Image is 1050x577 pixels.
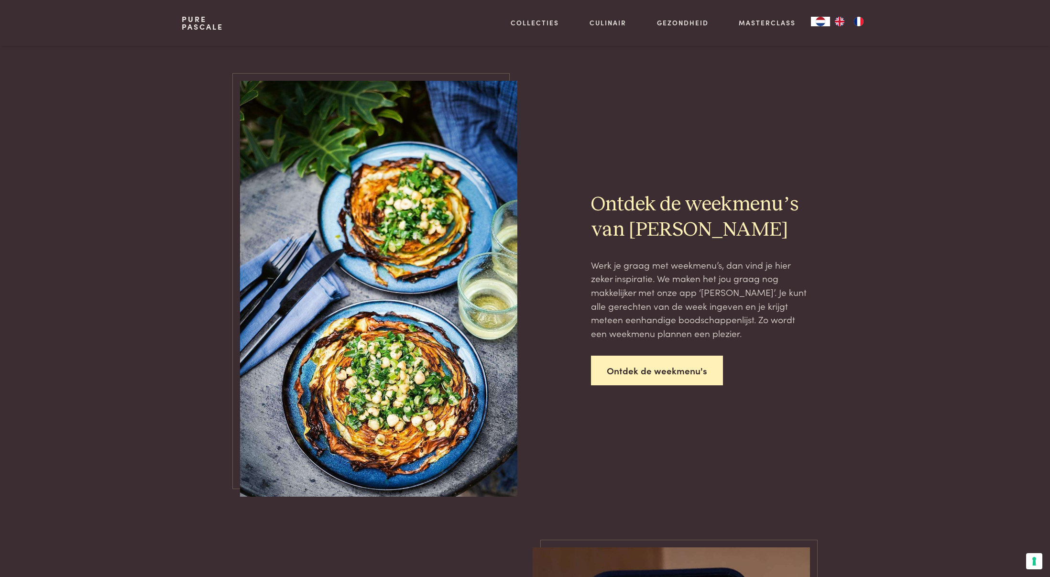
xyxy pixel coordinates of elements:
[590,18,626,28] a: Culinair
[811,17,868,26] aside: Language selected: Nederlands
[511,18,559,28] a: Collecties
[811,17,830,26] div: Language
[739,18,796,28] a: Masterclass
[240,81,517,497] img: DSC08593
[811,17,830,26] a: NL
[591,192,810,243] h2: Ontdek de weekmenu’s van [PERSON_NAME]
[657,18,709,28] a: Gezondheid
[1026,553,1042,569] button: Uw voorkeuren voor toestemming voor trackingtechnologieën
[182,15,223,31] a: PurePascale
[591,258,810,340] p: Werk je graag met weekmenu’s, dan vind je hier zeker inspiratie. We maken het jou graag nog makke...
[830,17,849,26] a: EN
[591,356,723,386] a: Ontdek de weekmenu's
[849,17,868,26] a: FR
[830,17,868,26] ul: Language list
